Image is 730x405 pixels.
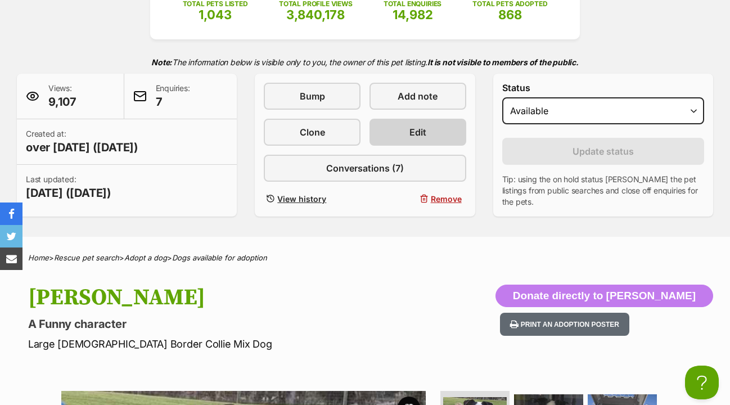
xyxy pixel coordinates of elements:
[156,94,190,110] span: 7
[264,155,466,182] a: Conversations (7)
[369,83,466,110] a: Add note
[498,7,522,22] span: 868
[48,83,76,110] p: Views:
[264,119,361,146] a: Clone
[54,253,119,262] a: Rescue pet search
[151,57,172,67] strong: Note:
[398,89,438,103] span: Add note
[431,193,462,205] span: Remove
[28,316,446,332] p: A Funny character
[286,7,345,22] span: 3,840,178
[26,139,138,155] span: over [DATE] ([DATE])
[26,185,111,201] span: [DATE] ([DATE])
[28,336,446,352] p: Large [DEMOGRAPHIC_DATA] Border Collie Mix Dog
[26,128,138,155] p: Created at:
[26,174,111,201] p: Last updated:
[393,7,433,22] span: 14,982
[156,83,190,110] p: Enquiries:
[685,366,719,399] iframe: Help Scout Beacon - Open
[369,119,466,146] a: Edit
[427,57,579,67] strong: It is not visible to members of the public.
[326,161,404,175] span: Conversations (7)
[409,125,426,139] span: Edit
[48,94,76,110] span: 9,107
[500,313,629,336] button: Print an adoption poster
[124,253,167,262] a: Adopt a dog
[495,285,713,307] button: Donate directly to [PERSON_NAME]
[502,174,704,208] p: Tip: using the on hold status [PERSON_NAME] the pet listings from public searches and close off e...
[502,138,704,165] button: Update status
[199,7,232,22] span: 1,043
[17,51,713,74] p: The information below is visible only to you, the owner of this pet listing.
[28,285,446,310] h1: [PERSON_NAME]
[502,83,704,93] label: Status
[573,145,634,158] span: Update status
[172,253,267,262] a: Dogs available for adoption
[300,89,325,103] span: Bump
[264,191,361,207] a: View history
[28,253,49,262] a: Home
[300,125,325,139] span: Clone
[264,83,361,110] a: Bump
[277,193,326,205] span: View history
[369,191,466,207] button: Remove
